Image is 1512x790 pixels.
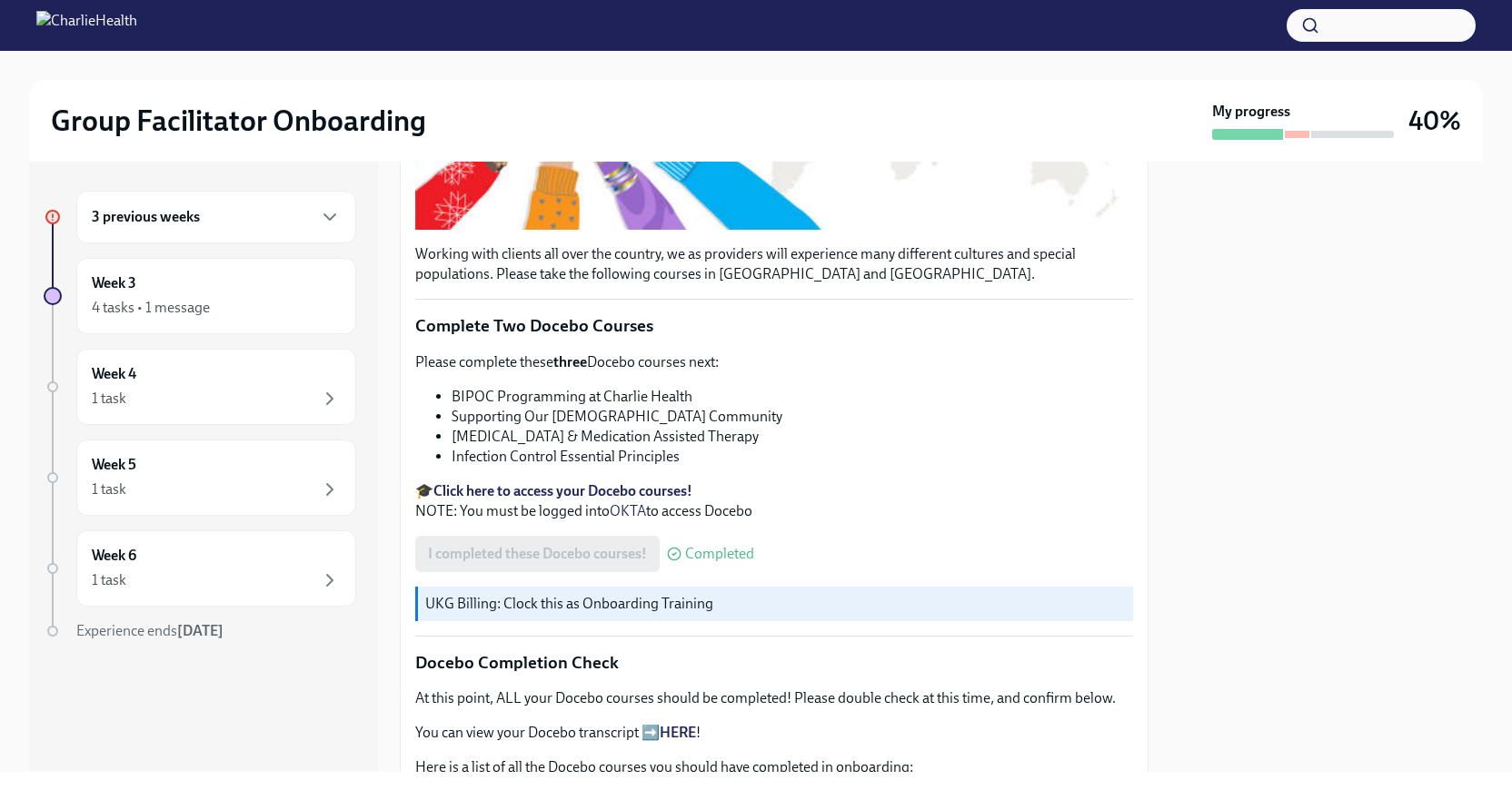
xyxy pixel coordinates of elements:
h3: 40% [1408,104,1461,137]
p: You can view your Docebo transcript ➡️ ! [415,723,1133,743]
img: CharlieHealth [36,11,137,40]
strong: My progress [1212,102,1290,122]
h2: Group Facilitator Onboarding [51,103,426,139]
p: Complete Two Docebo Courses [415,314,1133,338]
div: 3 previous weeks [76,191,356,243]
div: 4 tasks • 1 message [92,298,210,318]
a: Week 51 task [44,439,356,516]
strong: [DATE] [177,622,224,639]
div: 1 task [92,389,126,409]
a: HERE [660,724,696,741]
span: Experience ends [76,622,224,639]
a: Week 61 task [44,530,356,607]
span: Completed [685,547,754,561]
li: Supporting Our [DEMOGRAPHIC_DATA] Community [452,407,1133,427]
h6: Week 6 [92,546,136,566]
a: Week 41 task [44,349,356,425]
p: Here is a list of all the Docebo courses you should have completed in onboarding: [415,757,1133,777]
li: Infection Control Essential Principles [452,447,1133,467]
p: Docebo Completion Check [415,651,1133,675]
li: BIPOC Programming at Charlie Health [452,387,1133,407]
a: Week 34 tasks • 1 message [44,258,356,334]
p: At this point, ALL your Docebo courses should be completed! Please double check at this time, and... [415,688,1133,708]
h6: 3 previous weeks [92,207,200,227]
a: Click here to access your Docebo courses! [433,482,692,499]
div: 1 task [92,479,126,499]
li: [MEDICAL_DATA] & Medication Assisted Therapy [452,427,1133,447]
h6: Week 5 [92,455,136,475]
div: 1 task [92,570,126,590]
strong: three [553,353,587,370]
h6: Week 3 [92,273,136,293]
h6: Week 4 [92,364,136,384]
p: Please complete these Docebo courses next: [415,352,1133,372]
p: 🎓 NOTE: You must be logged into to access Docebo [415,481,1133,521]
a: OKTA [610,502,646,519]
p: UKG Billing: Clock this as Onboarding Training [425,594,1126,614]
p: Working with clients all over the country, we as providers will experience many different culture... [415,244,1133,284]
